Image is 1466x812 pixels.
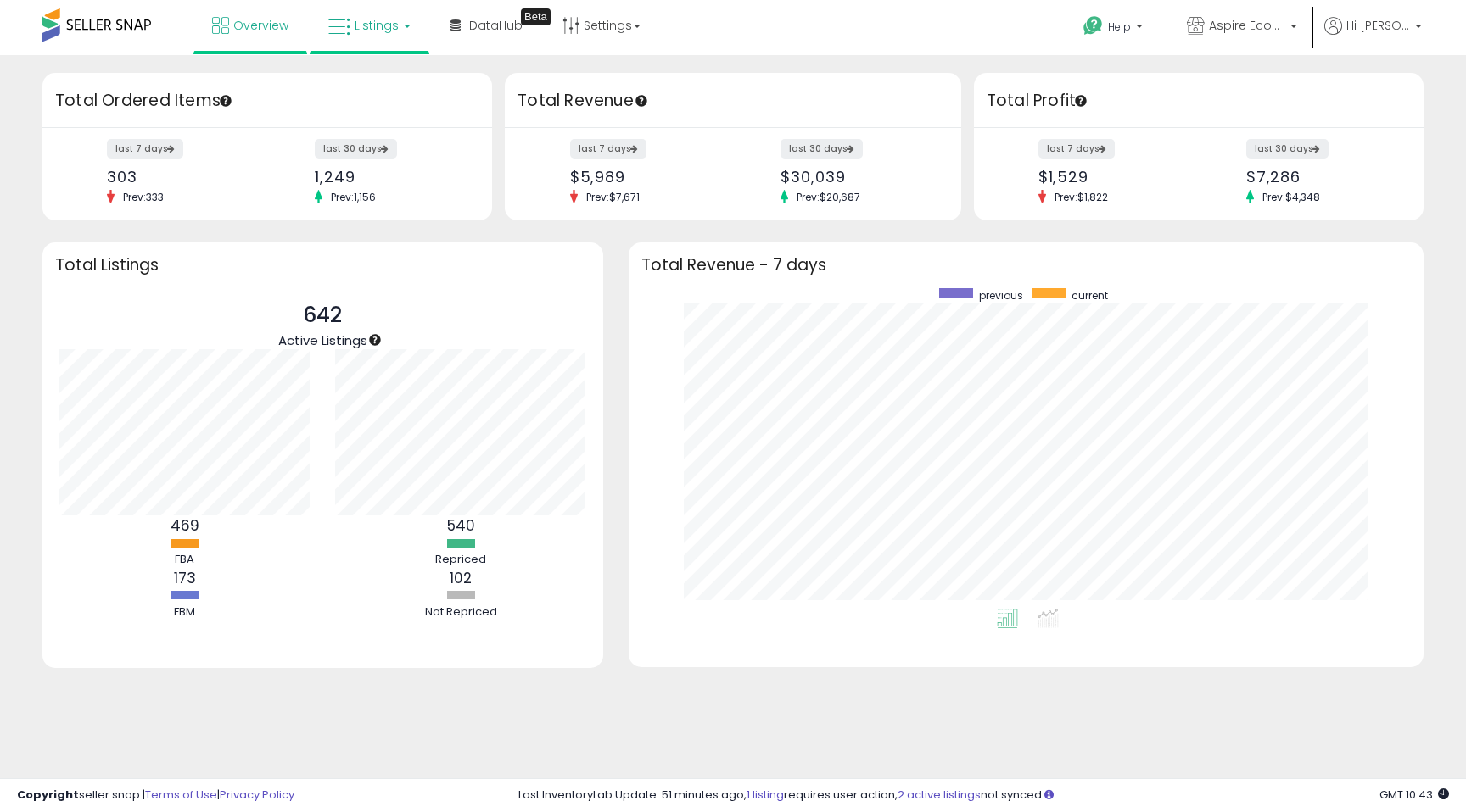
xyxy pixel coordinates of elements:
span: Prev: 333 [115,190,172,204]
div: Tooltip anchor [367,332,383,348]
div: $30,039 [781,168,931,186]
p: 642 [278,299,367,331]
a: Hi [PERSON_NAME] [1324,17,1422,55]
span: previous [979,288,1023,303]
div: Tooltip anchor [521,8,551,25]
div: 1,249 [315,168,462,186]
span: Prev: $1,822 [1046,190,1116,204]
div: Tooltip anchor [634,93,649,108]
span: Hi [PERSON_NAME] [1346,17,1410,34]
label: last 7 days [1038,139,1115,159]
i: Get Help [1083,15,1104,36]
div: Not Repriced [410,604,512,620]
a: Help [1070,3,1160,55]
span: current [1072,288,1108,303]
span: Prev: $20,687 [788,190,869,204]
span: Overview [233,17,288,34]
span: DataHub [469,17,523,34]
span: Prev: $7,671 [578,190,648,204]
h3: Total Ordered Items [55,89,479,113]
div: Tooltip anchor [1073,93,1088,108]
div: FBM [134,604,236,620]
h3: Total Listings [55,259,590,271]
div: $5,989 [570,168,720,186]
div: $1,529 [1038,168,1186,186]
label: last 30 days [781,139,863,159]
div: FBA [134,552,236,568]
label: last 7 days [570,139,646,159]
b: 540 [447,515,475,536]
b: 102 [450,568,472,588]
h3: Total Profit [987,89,1411,113]
b: 173 [174,568,196,588]
h3: Total Revenue - 7 days [641,259,1411,271]
b: 469 [171,515,199,536]
label: last 30 days [315,139,397,159]
span: Aspire Ecommerce [1209,17,1285,34]
span: Prev: $4,348 [1254,190,1329,204]
label: last 30 days [1246,139,1329,159]
label: last 7 days [107,139,183,159]
span: Prev: 1,156 [322,190,384,204]
div: Tooltip anchor [218,93,233,108]
span: Listings [355,17,399,34]
h3: Total Revenue [518,89,948,113]
div: 303 [107,168,255,186]
div: $7,286 [1246,168,1394,186]
span: Help [1108,19,1131,34]
span: Active Listings [278,331,367,349]
div: Repriced [410,552,512,568]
